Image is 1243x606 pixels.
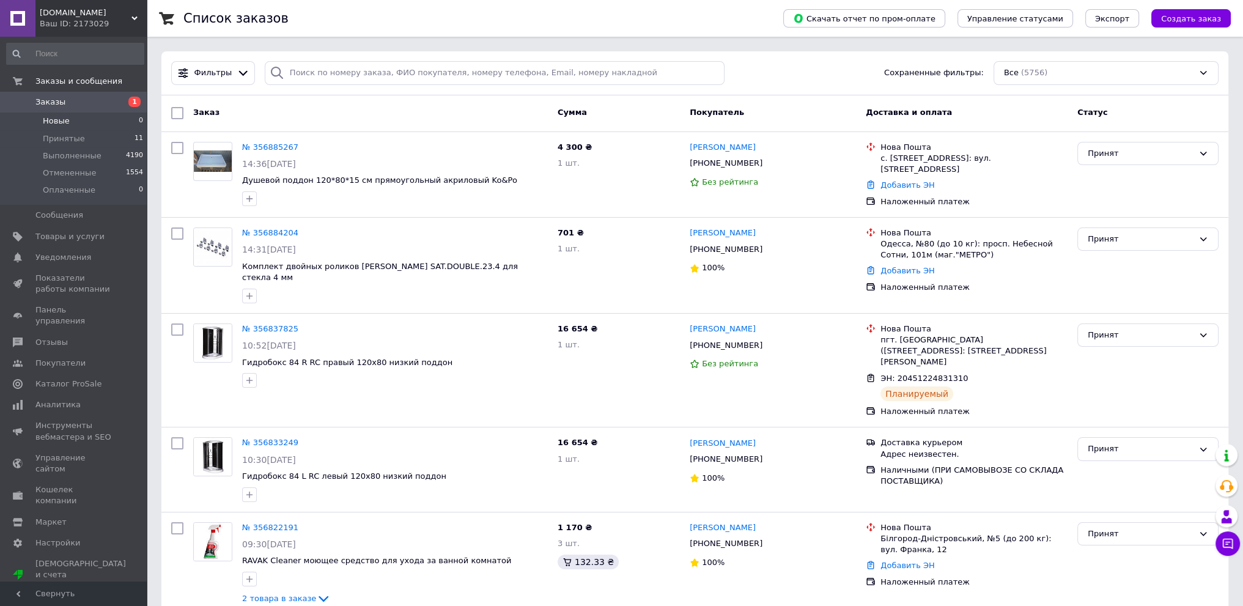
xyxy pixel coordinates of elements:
a: Комплект двойных роликов [PERSON_NAME] SAT.DOUBLE.23.4 для стекла 4 мм [242,262,518,283]
span: 701 ₴ [558,228,584,237]
span: Уведомления [35,252,91,263]
a: № 356885267 [242,142,298,152]
div: Нова Пошта [880,323,1068,334]
div: Нова Пошта [880,522,1068,533]
span: ЭН: 20451224831310 [880,374,968,383]
span: 1 [128,97,141,107]
button: Создать заказ [1151,9,1231,28]
span: 16 654 ₴ [558,324,597,333]
span: Кошелек компании [35,484,113,506]
div: пгт. [GEOGRAPHIC_DATA] ([STREET_ADDRESS]: [STREET_ADDRESS][PERSON_NAME] [880,334,1068,368]
a: № 356833249 [242,438,298,447]
input: Поиск по номеру заказа, ФИО покупателя, номеру телефона, Email, номеру накладной [265,61,725,85]
a: Фото товару [193,142,232,181]
img: Фото товару [194,324,232,362]
a: [PERSON_NAME] [690,142,756,153]
div: 132.33 ₴ [558,555,619,569]
div: Нова Пошта [880,227,1068,238]
span: 1 шт. [558,244,580,253]
a: [PERSON_NAME] [690,438,756,449]
a: Фото товару [193,323,232,363]
img: Фото товару [194,150,232,172]
div: Принят [1088,528,1193,541]
span: Показатели работы компании [35,273,113,295]
span: Гидробокс 84 L RC левый 120х80 низкий поддон [242,471,446,481]
a: 2 товара в заказе [242,594,331,603]
span: 1 шт. [558,158,580,168]
span: Панель управления [35,305,113,327]
img: Фото товару [194,523,232,561]
span: 10:30[DATE] [242,455,296,465]
span: 10:52[DATE] [242,341,296,350]
span: [PHONE_NUMBER] [690,341,762,350]
span: Покупатель [690,108,744,117]
a: Добавить ЭН [880,561,934,570]
a: [PERSON_NAME] [690,227,756,239]
span: [PHONE_NUMBER] [690,245,762,254]
span: Без рейтинга [702,177,758,187]
span: 1 шт. [558,454,580,464]
span: Все [1004,67,1019,79]
span: Выполненные [43,150,101,161]
span: 14:31[DATE] [242,245,296,254]
span: 1 170 ₴ [558,523,592,532]
span: 11 [135,133,143,144]
span: Покупатели [35,358,86,369]
div: Prom топ [35,580,126,591]
a: [PERSON_NAME] [690,522,756,534]
a: Создать заказ [1139,13,1231,23]
span: 3 шт. [558,539,580,548]
span: 4 300 ₴ [558,142,592,152]
span: Создать заказ [1161,14,1221,23]
span: Скачать отчет по пром-оплате [793,13,935,24]
span: Инструменты вебмастера и SEO [35,420,113,442]
span: 0 [139,185,143,196]
span: Статус [1077,108,1108,117]
div: Доставка курьером [880,437,1068,448]
a: № 356884204 [242,228,298,237]
span: Аналитика [35,399,81,410]
span: 100% [702,473,725,482]
div: Наложенный платеж [880,406,1068,417]
span: Каталог ProSale [35,379,101,390]
div: Білгород-Дністровський, №5 (до 200 кг): вул. Франка, 12 [880,533,1068,555]
span: 2 товара в заказе [242,594,316,603]
button: Чат с покупателем [1215,531,1240,556]
span: Отзывы [35,337,68,348]
span: Душевой поддон 120*80*15 см прямоугольный акриловый Ko&Po [242,176,517,185]
span: [PHONE_NUMBER] [690,539,762,548]
span: Настройки [35,538,80,549]
div: Наложенный платеж [880,282,1068,293]
span: Фильтры [194,67,232,79]
button: Скачать отчет по пром-оплате [783,9,945,28]
span: [PHONE_NUMBER] [690,454,762,464]
a: Фото товару [193,522,232,561]
div: Планируемый [880,386,953,401]
img: Фото товару [194,438,232,476]
span: Сохраненные фильтры: [884,67,984,79]
img: Фото товару [194,228,232,266]
span: Новые [43,116,70,127]
span: 16 654 ₴ [558,438,597,447]
a: Фото товару [193,227,232,267]
span: 100% [702,558,725,567]
span: 14:36[DATE] [242,159,296,169]
h1: Список заказов [183,11,289,26]
span: Заказы [35,97,65,108]
input: Поиск [6,43,144,65]
span: Гидробокс 84 R RC правый 120х80 низкий поддон [242,358,452,367]
a: Фото товару [193,437,232,476]
div: Принят [1088,233,1193,246]
span: Доставка и оплата [866,108,952,117]
span: Маркет [35,517,67,528]
a: Добавить ЭН [880,180,934,190]
a: RAVAK Cleaner моющее средство для ухода за ванной комнатой [242,556,511,565]
a: [PERSON_NAME] [690,323,756,335]
span: (5756) [1021,68,1047,77]
a: № 356837825 [242,324,298,333]
div: Нова Пошта [880,142,1068,153]
span: Управление статусами [967,14,1063,23]
span: [DEMOGRAPHIC_DATA] и счета [35,558,126,592]
div: Принят [1088,329,1193,342]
